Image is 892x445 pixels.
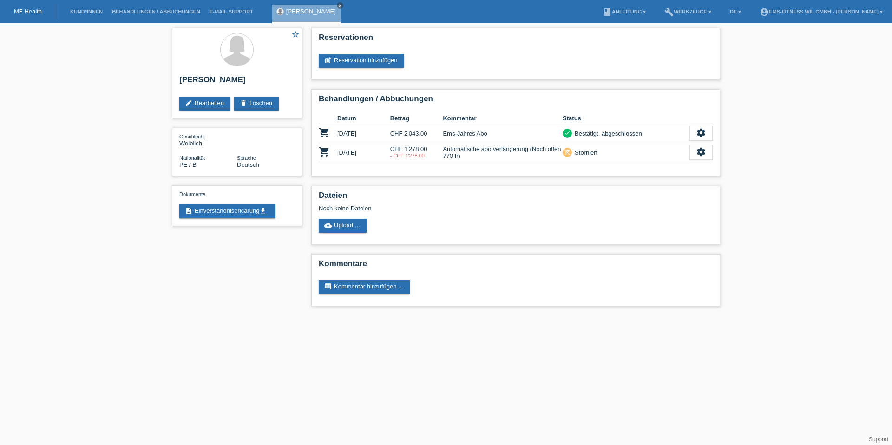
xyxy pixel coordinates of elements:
td: [DATE] [337,124,390,143]
a: Behandlungen / Abbuchungen [107,9,205,14]
a: MF Health [14,8,42,15]
td: CHF 2'043.00 [390,124,443,143]
span: Peru / B / 25.06.2018 [179,161,197,168]
div: Weiblich [179,133,237,147]
a: editBearbeiten [179,97,230,111]
a: buildWerkzeuge ▾ [660,9,716,14]
td: CHF 1'278.00 [390,143,443,162]
i: settings [696,147,706,157]
i: settings [696,128,706,138]
div: Bestätigt, abgeschlossen [572,129,642,138]
a: descriptionEinverständniserklärungget_app [179,204,275,218]
span: Nationalität [179,155,205,161]
i: post_add [324,57,332,64]
a: deleteLöschen [234,97,279,111]
div: 20.09.2025 / Stornieren [390,153,443,158]
th: Kommentar [443,113,563,124]
i: account_circle [760,7,769,17]
td: Ems-Jahres Abo [443,124,563,143]
span: Geschlecht [179,134,205,139]
i: star_border [291,30,300,39]
i: close [338,3,342,8]
a: DE ▾ [725,9,746,14]
a: account_circleEMS-Fitness Wil GmbH - [PERSON_NAME] ▾ [755,9,887,14]
a: cloud_uploadUpload ... [319,219,367,233]
a: close [337,2,343,9]
td: [DATE] [337,143,390,162]
i: delete [240,99,247,107]
th: Status [563,113,689,124]
td: Automatische abo verlängerung (Noch offen 770 fr) [443,143,563,162]
a: Support [869,436,888,443]
h2: [PERSON_NAME] [179,75,295,89]
i: POSP00012650 [319,127,330,138]
a: post_addReservation hinzufügen [319,54,404,68]
a: commentKommentar hinzufügen ... [319,280,410,294]
i: build [664,7,674,17]
i: cloud_upload [324,222,332,229]
span: Deutsch [237,161,259,168]
i: book [603,7,612,17]
span: Sprache [237,155,256,161]
a: [PERSON_NAME] [286,8,336,15]
i: POSP00024601 [319,146,330,157]
h2: Kommentare [319,259,713,273]
a: bookAnleitung ▾ [598,9,650,14]
i: description [185,207,192,215]
a: E-Mail Support [205,9,258,14]
i: comment [324,283,332,290]
i: get_app [259,207,267,215]
h2: Reservationen [319,33,713,47]
a: Kund*innen [66,9,107,14]
div: Storniert [572,148,597,157]
i: check [564,130,571,136]
h2: Dateien [319,191,713,205]
div: Noch keine Dateien [319,205,603,212]
i: edit [185,99,192,107]
h2: Behandlungen / Abbuchungen [319,94,713,108]
a: star_border [291,30,300,40]
th: Betrag [390,113,443,124]
th: Datum [337,113,390,124]
span: Dokumente [179,191,205,197]
i: remove_shopping_cart [564,149,571,155]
